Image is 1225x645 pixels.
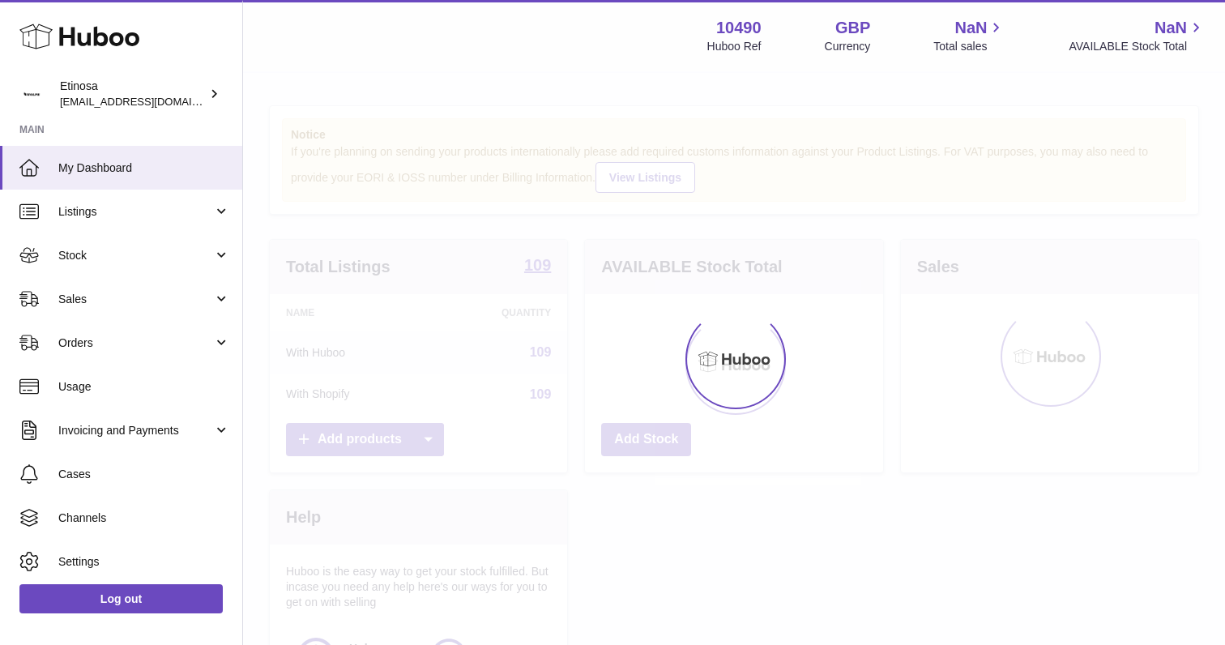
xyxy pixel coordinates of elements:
div: Currency [825,39,871,54]
div: Huboo Ref [707,39,762,54]
span: Invoicing and Payments [58,423,213,438]
span: NaN [954,17,987,39]
div: Etinosa [60,79,206,109]
img: internalAdmin-10490@internal.huboo.com [19,82,44,106]
span: My Dashboard [58,160,230,176]
span: Orders [58,335,213,351]
strong: 10490 [716,17,762,39]
span: NaN [1155,17,1187,39]
span: [EMAIL_ADDRESS][DOMAIN_NAME] [60,95,238,108]
span: Listings [58,204,213,220]
span: AVAILABLE Stock Total [1069,39,1206,54]
a: NaN AVAILABLE Stock Total [1069,17,1206,54]
a: NaN Total sales [933,17,1005,54]
span: Cases [58,467,230,482]
a: Log out [19,584,223,613]
span: Usage [58,379,230,395]
span: Sales [58,292,213,307]
span: Stock [58,248,213,263]
strong: GBP [835,17,870,39]
span: Channels [58,510,230,526]
span: Total sales [933,39,1005,54]
span: Settings [58,554,230,570]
